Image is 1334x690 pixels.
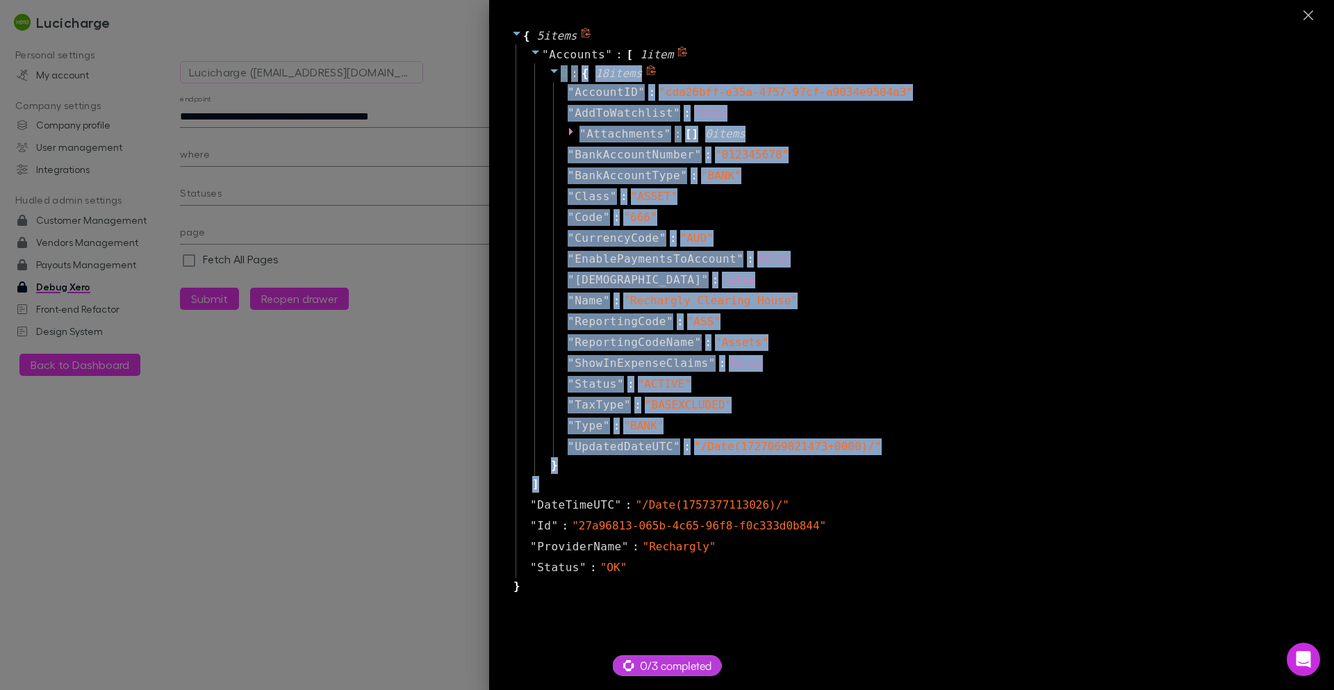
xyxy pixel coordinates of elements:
[722,272,755,288] div: false
[610,190,617,203] span: "
[605,48,612,61] span: "
[757,251,791,268] div: false
[568,377,575,391] span: "
[595,67,642,80] span: 18 item s
[614,209,620,226] span: :
[603,294,610,307] span: "
[579,127,586,140] span: "
[568,190,575,203] span: "
[1287,643,1320,676] div: Open Intercom Messenger
[575,167,680,184] span: BankAccountType
[586,127,664,140] span: Attachments
[747,251,754,268] span: :
[575,105,673,122] span: AddToWatchlist
[537,518,551,534] span: Id
[568,106,575,120] span: "
[623,419,664,432] span: " BANK "
[694,148,701,161] span: "
[729,355,762,372] div: false
[692,126,699,142] span: ]
[575,376,617,393] span: Status
[680,231,714,245] span: " AUD "
[685,126,692,142] span: [
[537,539,622,555] span: ProviderName
[614,293,620,309] span: :
[575,272,701,288] span: [DEMOGRAPHIC_DATA]
[616,47,623,63] span: :
[562,518,569,534] span: :
[581,28,593,44] span: Copy to clipboard
[635,498,789,511] span: " /Date(1757377113026)/ "
[624,398,631,411] span: "
[715,336,768,349] span: " Assets "
[603,419,610,432] span: "
[623,211,657,224] span: " 666 "
[530,498,537,511] span: "
[575,293,603,309] span: Name
[575,147,694,163] span: BankAccountNumber
[530,519,537,532] span: "
[542,48,549,61] span: "
[638,377,691,391] span: " ACTIVE "
[659,231,666,245] span: "
[675,126,682,142] span: :
[568,419,575,432] span: "
[575,209,603,226] span: Code
[623,294,797,307] span: " Rechargly Clearing House "
[684,438,691,455] span: :
[568,85,575,99] span: "
[568,169,575,182] span: "
[530,561,537,574] span: "
[701,169,741,182] span: " BANK "
[575,438,673,455] span: UpdatedDateUTC
[551,519,558,532] span: "
[549,48,605,61] span: Accounts
[625,497,632,514] span: :
[645,398,732,411] span: " BASEXCLUDED "
[622,540,629,553] span: "
[537,559,579,576] span: Status
[582,65,588,82] span: {
[537,497,614,514] span: DateTimeUTC
[568,273,575,286] span: "
[677,313,684,330] span: :
[579,561,586,574] span: "
[537,29,577,42] span: 5 item s
[568,148,575,161] span: "
[614,418,620,434] span: :
[694,336,701,349] span: "
[575,84,638,101] span: AccountID
[673,440,680,453] span: "
[705,147,712,163] span: :
[568,252,575,265] span: "
[670,230,677,247] span: :
[627,376,634,393] span: :
[659,85,913,99] span: " cda26bff-e35a-4757-97cf-a9034e9504a3 "
[684,105,691,122] span: :
[575,355,709,372] span: ShowInExpenseClaims
[571,65,578,82] span: :
[575,188,610,205] span: Class
[694,440,882,453] span: " /Date(1727069821473+0000)/ "
[568,398,575,411] span: "
[575,334,694,351] span: ReportingCodeName
[568,211,575,224] span: "
[673,106,680,120] span: "
[715,148,789,161] span: " 012345678 "
[687,315,720,328] span: " ASS "
[615,498,622,511] span: "
[691,167,698,184] span: :
[568,356,575,370] span: "
[572,519,826,532] span: " 27a96813-065b-4c65-96f8-f0c333d0b844 "
[634,397,641,413] span: :
[575,230,659,247] span: CurrencyCode
[626,47,633,63] span: [
[640,48,673,61] span: 1 item
[712,272,719,288] span: :
[511,578,520,595] span: }
[694,105,727,122] div: false
[705,334,712,351] span: :
[705,127,746,140] span: 0 item s
[620,188,627,205] span: :
[590,559,597,576] span: :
